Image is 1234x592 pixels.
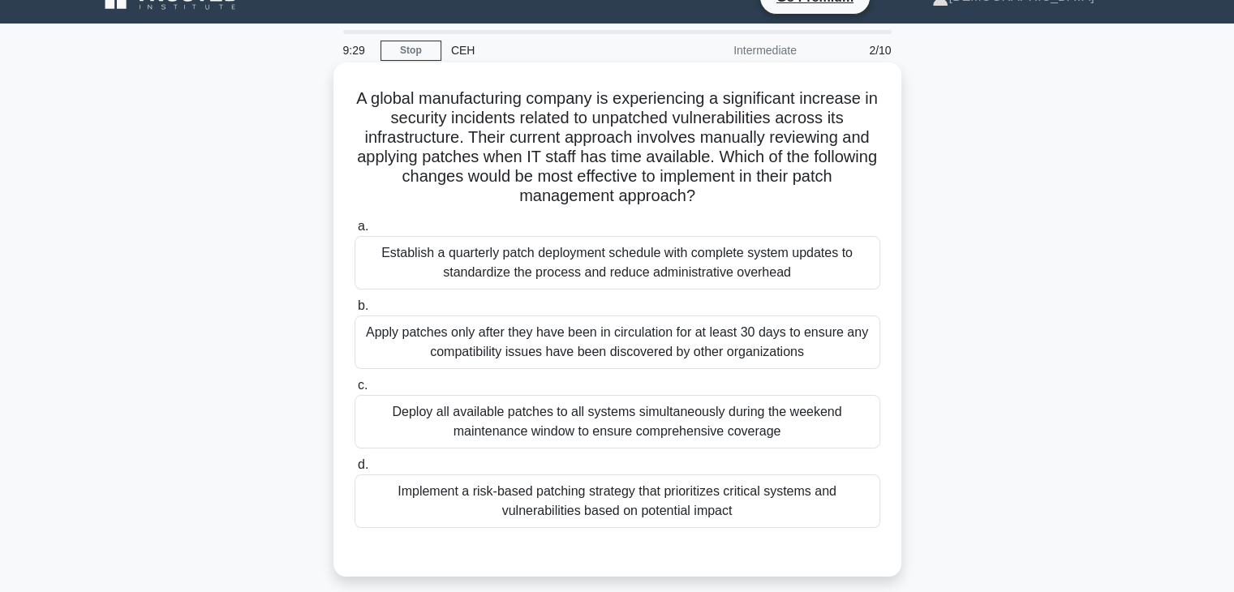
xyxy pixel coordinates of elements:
[358,378,368,392] span: c.
[441,34,664,66] div: CEH
[355,395,880,448] div: Deploy all available patches to all systems simultaneously during the weekend maintenance window ...
[381,41,441,61] a: Stop
[355,474,880,528] div: Implement a risk-based patching strategy that prioritizes critical systems and vulnerabilities ba...
[358,298,368,312] span: b.
[358,219,368,233] span: a.
[806,34,901,66] div: 2/10
[664,34,806,66] div: Intermediate
[333,34,381,66] div: 9:29
[353,88,882,207] h5: A global manufacturing company is experiencing a significant increase in security incidents relat...
[358,457,368,471] span: d.
[355,236,880,290] div: Establish a quarterly patch deployment schedule with complete system updates to standardize the p...
[355,315,880,369] div: Apply patches only after they have been in circulation for at least 30 days to ensure any compati...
